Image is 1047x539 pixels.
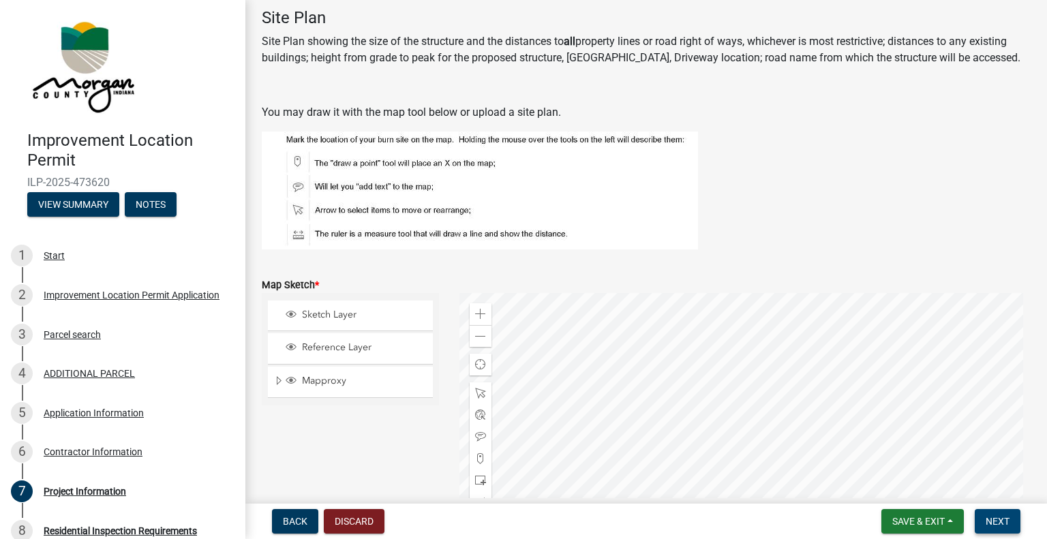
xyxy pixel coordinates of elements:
[262,33,1031,66] p: Site Plan showing the size of the structure and the distances to property lines or road right of ...
[299,309,428,321] span: Sketch Layer
[262,281,319,290] label: Map Sketch
[299,375,428,387] span: Mapproxy
[44,447,142,457] div: Contractor Information
[299,341,428,354] span: Reference Layer
[470,325,491,347] div: Zoom out
[11,441,33,463] div: 6
[11,480,33,502] div: 7
[268,333,433,364] li: Reference Layer
[975,509,1020,534] button: Next
[881,509,964,534] button: Save & Exit
[268,301,433,331] li: Sketch Layer
[27,192,119,217] button: View Summary
[470,354,491,375] div: Find my location
[283,516,307,527] span: Back
[262,104,1031,121] p: You may draw it with the map tool below or upload a site plan.
[262,8,1031,28] h4: Site Plan
[11,324,33,345] div: 3
[44,290,219,300] div: Improvement Location Permit Application
[11,363,33,384] div: 4
[44,369,135,378] div: ADDITIONAL PARCEL
[11,402,33,424] div: 5
[44,408,144,418] div: Application Information
[27,176,218,189] span: ILP-2025-473620
[268,367,433,398] li: Mapproxy
[27,131,234,170] h4: Improvement Location Permit
[272,509,318,534] button: Back
[262,132,698,249] img: map_tools-sm_9c903488-6d06-459d-9e87-41fdf6e21155.jpg
[324,509,384,534] button: Discard
[11,284,33,306] div: 2
[125,200,177,211] wm-modal-confirm: Notes
[11,245,33,266] div: 1
[44,251,65,260] div: Start
[284,375,428,388] div: Mapproxy
[470,303,491,325] div: Zoom in
[273,375,284,389] span: Expand
[27,200,119,211] wm-modal-confirm: Summary
[125,192,177,217] button: Notes
[986,516,1010,527] span: Next
[267,297,434,401] ul: Layer List
[44,330,101,339] div: Parcel search
[284,309,428,322] div: Sketch Layer
[44,487,126,496] div: Project Information
[27,14,137,117] img: Morgan County, Indiana
[892,516,945,527] span: Save & Exit
[44,526,197,536] div: Residential Inspection Requirements
[564,35,575,48] strong: all
[284,341,428,355] div: Reference Layer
